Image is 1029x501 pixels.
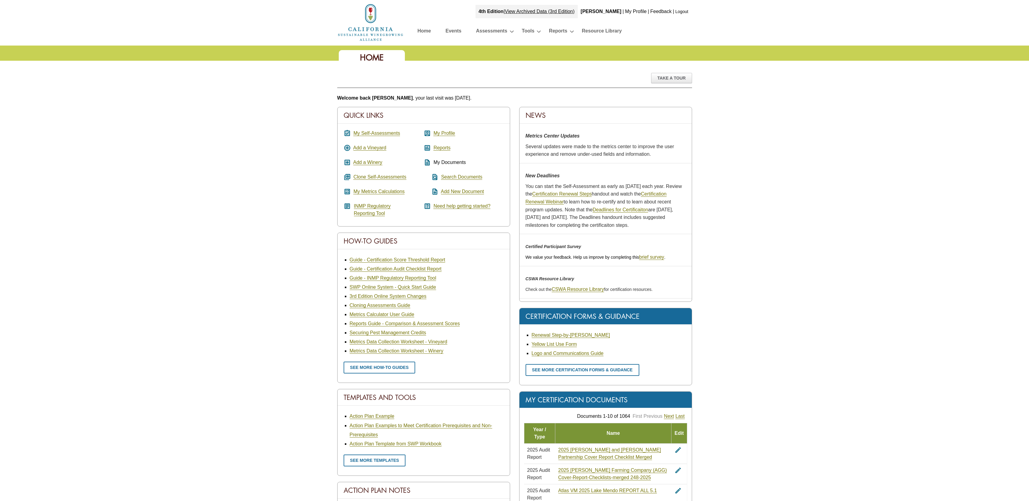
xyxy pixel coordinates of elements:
[527,447,550,460] span: 2025 Audit Report
[526,287,653,292] span: Check out the for certification resources.
[353,160,382,165] a: Add a Winery
[593,207,648,213] a: Deadlines for Certificaiton
[338,107,510,124] div: Quick Links
[479,9,504,14] strong: 4th Edition
[549,27,567,37] a: Reports
[526,133,580,138] strong: Metrics Center Updates
[353,174,406,180] a: Clone Self-Assessments
[433,203,490,209] a: Need help getting started?
[350,321,460,326] a: Reports Guide - Comparison & Assessment Scores
[350,303,410,308] a: Cloning Assessments Guide
[675,9,688,14] a: Logout
[526,364,639,376] a: See more certification forms & guidance
[350,441,442,447] a: Action Plan Template from SWP Workbook
[337,94,692,102] p: , your last visit was [DATE].
[625,9,647,14] a: My Profile
[558,488,657,493] a: Atlas VM 2025 Lake Mendo REPORT ALL 5.1
[526,255,665,260] span: We value your feedback. Help us improve by completing this .
[532,342,577,347] a: Yellow List Use Form
[674,447,682,452] a: edit
[350,285,436,290] a: SWP Online System - Quick Start Guide
[360,52,384,63] span: Home
[441,189,484,194] a: Add New Document
[337,19,404,25] a: Home
[581,9,621,14] b: [PERSON_NAME]
[526,244,581,249] em: Certified Participant Survey
[344,159,351,166] i: add_box
[350,330,426,336] a: Securing Pest Management Credits
[441,174,482,180] a: Search Documents
[476,5,578,18] div: |
[526,191,667,205] a: Certification Renewal Webinar
[350,339,447,345] a: Metrics Data Collection Worksheet - Vineyard
[558,447,661,460] a: 2025 [PERSON_NAME] and [PERSON_NAME] Partnership Cover Report Checklist Merged
[527,468,550,480] span: 2025 Audit Report
[644,414,662,419] a: Previous
[532,332,610,338] a: Renewal Step-by-[PERSON_NAME]
[424,203,431,210] i: help_center
[350,257,445,263] a: Guide - Certification Score Threshold Report
[424,159,431,166] i: description
[633,414,642,419] a: First
[622,5,624,18] div: |
[337,95,413,101] b: Welcome back [PERSON_NAME]
[674,467,682,474] i: edit
[526,182,686,229] p: You can start the Self-Assessment as early as [DATE] each year. Review the handout and watch the ...
[522,27,534,37] a: Tools
[344,130,351,137] i: assignment_turned_in
[446,27,461,37] a: Events
[353,131,400,136] a: My Self-Assessments
[526,173,560,178] strong: New Deadlines
[505,9,575,14] a: View Archived Data (3rd Edition)
[350,423,492,438] a: Action Plan Examples to Meet Certification Prerequisites and Non-Prerequisites
[674,446,682,454] i: edit
[353,189,405,194] a: My Metrics Calculations
[418,27,431,37] a: Home
[671,423,687,443] td: Edit
[344,188,351,195] i: calculate
[555,423,671,443] td: Name
[344,362,415,373] a: See more how-to guides
[674,468,682,473] a: edit
[338,233,510,249] div: How-To Guides
[526,276,574,281] em: CSWA Resource Library
[520,107,692,124] div: News
[674,487,682,494] i: edit
[350,414,395,419] a: Action Plan Example
[672,5,675,18] div: |
[532,191,592,197] a: Certification Renewal Steps
[424,144,431,152] i: assessment
[433,160,466,165] span: My Documents
[552,287,604,292] a: CSWA Resource Library
[524,423,555,443] td: Year / Type
[350,266,442,272] a: Guide - Certification Audit Checklist Report
[527,488,550,500] span: 2025 Audit Report
[675,414,684,419] a: Last
[520,392,692,408] div: My Certification Documents
[577,414,630,419] span: Documents 1-10 of 1064
[424,130,431,137] i: account_box
[476,27,507,37] a: Assessments
[664,414,674,419] a: Next
[354,203,391,216] a: INMP RegulatoryReporting Tool
[582,27,622,37] a: Resource Library
[433,131,455,136] a: My Profile
[650,9,671,14] a: Feedback
[424,188,439,195] i: note_add
[350,275,436,281] a: Guide - INMP Regulatory Reporting Tool
[344,144,351,152] i: add_circle
[353,145,386,151] a: Add a Vineyard
[350,348,443,354] a: Metrics Data Collection Worksheet - Winery
[647,5,650,18] div: |
[338,482,510,499] div: Action Plan Notes
[344,203,351,210] i: article
[651,73,692,83] div: Take A Tour
[520,308,692,325] div: Certification Forms & Guidance
[350,312,414,317] a: Metrics Calculator User Guide
[337,3,404,42] img: logo_cswa2x.png
[558,468,667,480] a: 2025 [PERSON_NAME] Farming Company (AGG) Cover-Report-Checklists-merged 248-2025
[338,389,510,406] div: Templates And Tools
[344,455,406,466] a: See more templates
[350,294,426,299] a: 3rd Edition Online System Changes
[344,173,351,181] i: queue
